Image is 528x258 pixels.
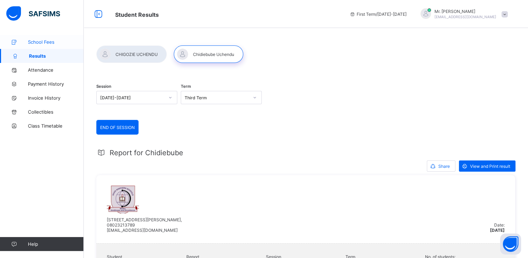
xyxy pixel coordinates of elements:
img: safsims [6,6,60,21]
span: Collectibles [28,109,84,115]
div: [DATE]-[DATE] [100,95,164,100]
span: Invoice History [28,95,84,101]
span: Share [438,164,450,169]
span: Mr. [PERSON_NAME] [434,9,496,14]
span: Class Timetable [28,123,84,129]
span: Session [96,84,111,89]
span: session/term information [350,12,407,17]
span: Date: [494,222,505,228]
span: Student Results [115,11,159,18]
span: Term [181,84,191,89]
button: Open asap [500,234,521,255]
span: Payment History [28,81,84,87]
span: [DATE] [490,228,505,233]
div: Third Term [185,95,249,100]
span: [EMAIL_ADDRESS][DOMAIN_NAME] [434,15,496,19]
span: Help [28,241,83,247]
span: Attendance [28,67,84,73]
span: Report for Chidiebube [110,149,183,157]
span: [STREET_ADDRESS][PERSON_NAME], 08023213789 [EMAIL_ADDRESS][DOMAIN_NAME] [107,217,182,233]
img: goodshepherdlagos.png [107,186,139,214]
span: School Fees [28,39,84,45]
span: END OF SESSION [100,125,135,130]
div: Mr.Uchendu [414,8,511,20]
span: View and Print result [470,164,510,169]
span: Results [29,53,84,59]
